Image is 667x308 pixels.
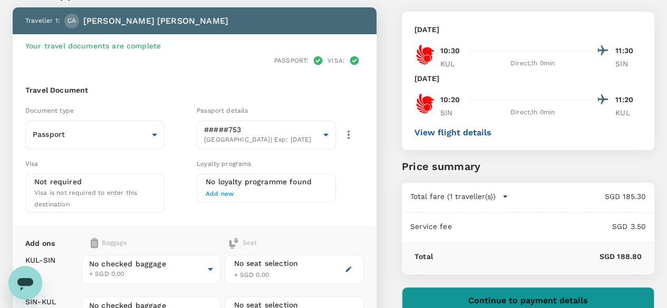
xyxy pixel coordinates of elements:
span: + SGD 0.00 [89,269,204,280]
p: Total [414,251,433,262]
button: View flight details [414,128,491,137]
p: Passport [33,129,148,140]
img: OD [414,44,436,65]
p: Passport : [274,56,308,65]
p: Total fare (1 traveller(s)) [410,191,496,202]
p: SIN [615,58,642,69]
p: Not required [34,176,82,187]
p: KUL [440,58,467,69]
p: Price summary [402,158,654,174]
div: Baggage [91,238,192,249]
p: Service fee [410,221,452,232]
p: 11:20 [615,94,642,105]
button: Total fare (1 traveller(s)) [410,191,508,202]
p: SGD 188.80 [433,251,642,262]
div: No checked baggage+ SGD 0.00 [82,254,220,284]
p: [PERSON_NAME] [PERSON_NAME] [83,15,228,27]
h6: Travel Document [25,85,364,96]
div: No seat selection [234,258,298,269]
img: OD [414,93,436,114]
p: KUL [615,107,642,118]
span: Document type [25,107,74,114]
span: + SGD 0.00 [234,271,269,279]
span: [GEOGRAPHIC_DATA] | Exp: [DATE] [204,135,319,145]
span: Add new [206,190,234,197]
span: Visa is not required to enter this destination [34,189,137,208]
span: Visa [25,160,38,167]
p: KUL - SIN [25,255,55,265]
div: Direct , 1h 0min [473,58,592,69]
p: Visa : [327,56,345,65]
div: Direct , 1h 0min [473,107,592,118]
p: Add ons [25,238,55,249]
span: No checked baggage [89,259,204,269]
p: 11:30 [615,45,642,56]
h6: No loyalty programme found [206,176,327,188]
p: [DATE] [414,73,439,84]
p: [DATE] [414,24,439,35]
iframe: Button to launch messaging window [8,266,42,300]
span: Loyalty programs [197,160,251,167]
p: 10:30 [440,45,460,56]
div: #####753[GEOGRAPHIC_DATA]| Exp: [DATE] [197,117,336,153]
img: baggage-icon [91,238,98,249]
p: 10:20 [440,94,460,105]
img: baggage-icon [228,238,239,249]
p: SIN - KUL [25,296,56,307]
span: CA [67,16,76,26]
p: Traveller 1 : [25,16,60,26]
p: SIN [440,107,467,118]
p: SGD 185.30 [508,191,646,202]
div: Seat [228,238,257,249]
span: Your travel documents are complete [25,42,161,50]
p: #####753 [204,124,319,135]
p: SGD 3.50 [452,221,646,232]
span: Passport details [197,107,248,114]
div: Passport [25,122,165,148]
